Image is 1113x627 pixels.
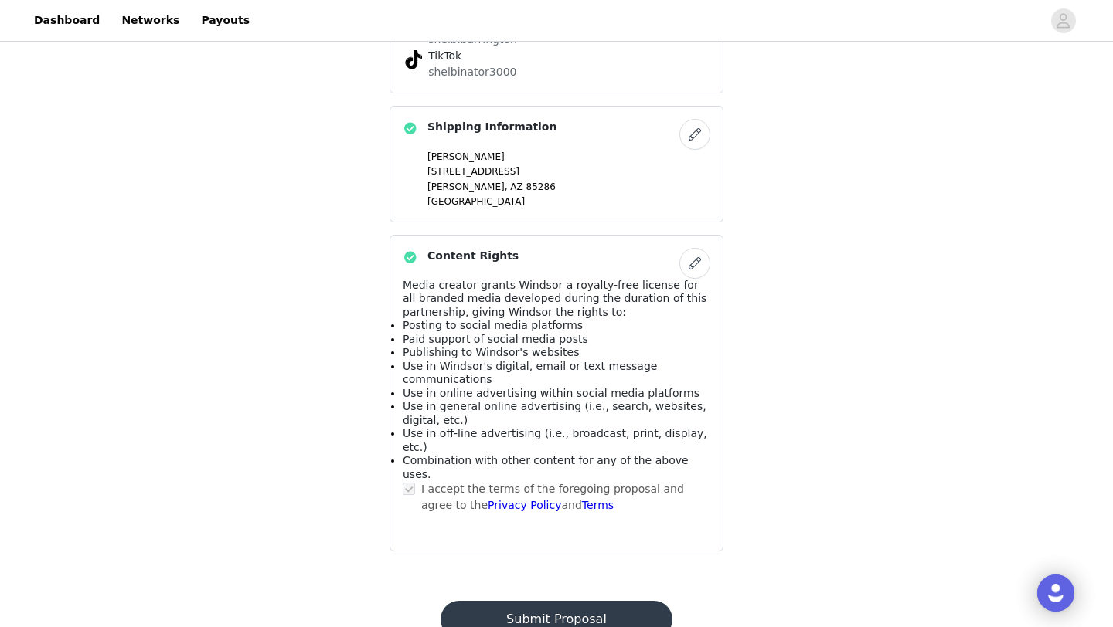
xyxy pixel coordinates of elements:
[192,3,259,38] a: Payouts
[403,333,588,345] span: Paid support of social media posts
[428,64,685,80] p: shelbinator3000
[1037,574,1074,612] div: Open Intercom Messenger
[403,387,699,399] span: Use in online advertising within social media platforms
[25,3,109,38] a: Dashboard
[403,360,657,386] span: Use in Windsor's digital, email or text message communications
[427,195,710,208] p: [GEOGRAPHIC_DATA]
[390,106,723,222] div: Shipping Information
[488,499,561,511] a: Privacy Policy
[427,164,710,178] p: [STREET_ADDRESS]
[112,3,189,38] a: Networks
[1056,8,1070,33] div: avatar
[510,181,522,192] span: AZ
[421,481,710,513] p: I accept the terms of the foregoing proposal and agree to the and
[427,181,508,192] span: [PERSON_NAME],
[403,400,706,426] span: Use in general online advertising (i.e., search, websites, digital, etc.)
[428,48,685,64] h4: TikTok
[427,150,710,164] p: [PERSON_NAME]
[427,248,519,264] h4: Content Rights
[526,181,556,192] span: 85286
[582,499,614,511] a: Terms
[403,454,689,480] span: Combination with other content for any of the above uses.
[403,279,706,318] span: Media creator grants Windsor a royalty-free license for all branded media developed during the du...
[390,235,723,552] div: Content Rights
[403,319,583,331] span: Posting to social media platforms
[427,119,556,135] h4: Shipping Information
[403,346,579,358] span: Publishing to Windsor's websites
[403,427,707,453] span: Use in off-line advertising (i.e., broadcast, print, display, etc.)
